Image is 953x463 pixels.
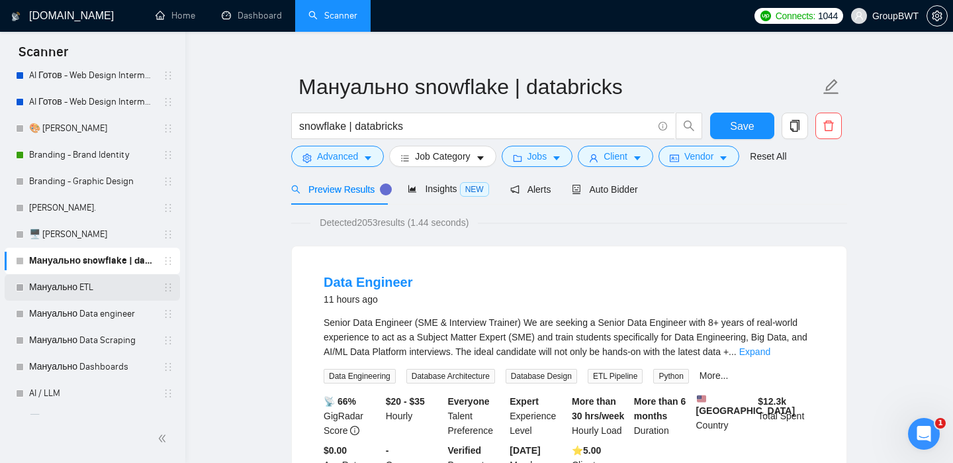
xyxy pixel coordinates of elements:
img: upwork-logo.png [760,11,771,21]
b: $0.00 [324,445,347,456]
span: holder [163,335,173,346]
span: holder [163,150,173,160]
span: caret-down [363,153,373,163]
span: folder [513,153,522,163]
span: delete [816,120,841,132]
div: Senior Data Engineer (SME & Interview Trainer) We are seeking a Senior Data Engineer with 8+ year... [324,315,815,359]
span: caret-down [633,153,642,163]
b: Verified [448,445,482,456]
a: Branding - Brand Identity [29,142,155,168]
a: Мануально Data engineer [29,301,155,327]
div: Country [694,394,756,438]
span: Job Category [415,149,470,164]
span: holder [163,309,173,319]
div: Talent Preference [445,394,508,438]
div: Hourly Load [569,394,631,438]
span: caret-down [476,153,485,163]
span: holder [163,256,173,266]
a: dashboardDashboard [222,10,282,21]
span: Jobs [527,149,547,164]
span: Vendor [684,149,713,164]
a: setting [927,11,948,21]
span: ... [729,346,737,357]
span: robot [572,185,581,194]
span: Connects: [776,9,815,23]
span: copy [782,120,807,132]
button: settingAdvancedcaret-down [291,146,384,167]
div: Experience Level [507,394,569,438]
span: caret-down [552,153,561,163]
button: userClientcaret-down [578,146,653,167]
input: Search Freelance Jobs... [299,118,653,134]
span: holder [163,282,173,293]
a: Мануально Data Scraping [29,327,155,354]
span: holder [163,203,173,213]
a: More... [700,370,729,381]
b: - [386,445,389,456]
button: Save [710,113,774,139]
b: [GEOGRAPHIC_DATA] [696,394,795,416]
b: ⭐️ 5.00 [572,445,601,456]
span: Database Architecture [406,369,495,384]
a: Мануально Dashboards [29,354,155,380]
div: Duration [631,394,694,438]
span: holder [163,229,173,240]
a: 🎨 [PERSON_NAME] [29,115,155,142]
span: holder [163,70,173,81]
span: setting [302,153,312,163]
span: holder [163,362,173,372]
span: edit [823,78,840,95]
a: AI Готов - Web Design Intermediate минус Development [29,89,155,115]
b: [DATE] [510,445,540,456]
span: user [854,11,864,21]
span: Save [730,118,754,134]
div: GigRadar Score [321,394,383,438]
span: Auto Bidder [572,184,637,195]
div: Tooltip anchor [380,183,392,195]
span: info-circle [350,426,359,435]
span: info-circle [658,122,667,130]
span: Python [653,369,688,384]
span: Client [604,149,627,164]
span: 1044 [818,9,838,23]
span: setting [927,11,947,21]
span: Alerts [510,184,551,195]
a: homeHome [156,10,195,21]
b: Everyone [448,396,490,407]
button: search [676,113,702,139]
span: NEW [460,182,489,197]
span: Scanner [8,42,79,70]
a: Expand [739,346,770,357]
button: barsJob Categorycaret-down [389,146,496,167]
button: copy [782,113,808,139]
b: $20 - $35 [386,396,425,407]
span: user [589,153,598,163]
a: Reset All [750,149,786,164]
b: More than 30 hrs/week [572,396,624,421]
div: Hourly [383,394,445,438]
a: Data Engineer [324,275,412,289]
span: double-left [158,432,171,445]
a: Мануально snowflake | databricks [29,248,155,274]
div: 11 hours ago [324,291,412,307]
span: Insights [408,183,488,194]
img: 🇺🇸 [697,394,706,403]
button: folderJobscaret-down [502,146,573,167]
a: Мануально ETL [29,274,155,301]
span: holder [163,97,173,107]
a: 🗄️ [PERSON_NAME] [29,407,155,433]
img: logo [11,6,21,27]
input: Scanner name... [298,70,820,103]
span: holder [163,123,173,134]
a: [PERSON_NAME]. [29,195,155,221]
a: searchScanner [308,10,357,21]
span: bars [400,153,410,163]
span: holder [163,388,173,399]
span: ETL Pipeline [588,369,643,384]
span: 1 [935,418,946,429]
button: delete [815,113,842,139]
span: search [291,185,300,194]
a: AI / LLM [29,380,155,407]
span: caret-down [719,153,728,163]
b: Expert [510,396,539,407]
